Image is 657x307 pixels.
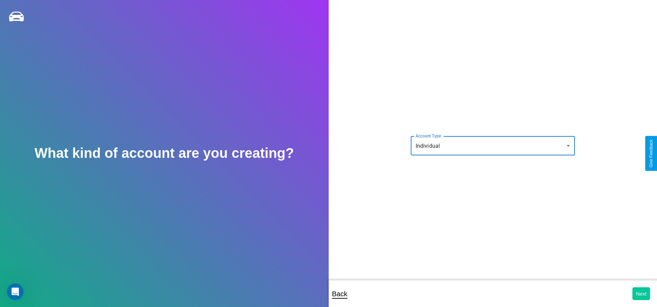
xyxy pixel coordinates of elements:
[35,145,294,161] h2: What kind of account are you creating?
[332,288,347,300] p: Back
[649,139,654,168] div: Give Feedback
[416,133,441,139] label: Account Type
[7,283,24,300] iframe: Intercom live chat
[411,136,575,155] div: Individual
[632,287,650,300] button: Next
